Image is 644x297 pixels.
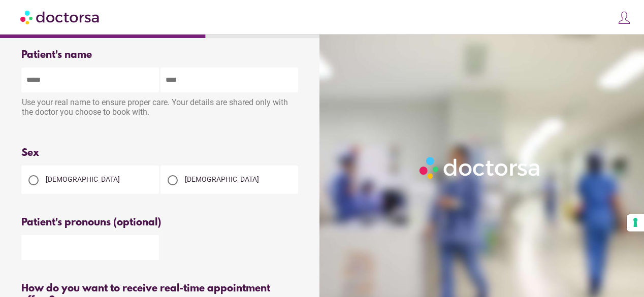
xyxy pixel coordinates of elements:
div: Patient's name [21,49,300,61]
img: icons8-customer-100.png [617,11,631,25]
img: Logo-Doctorsa-trans-White-partial-flat.png [416,153,545,182]
img: Doctorsa.com [20,6,101,28]
div: Use your real name to ensure proper care. Your details are shared only with the doctor you choose... [21,92,300,124]
div: Sex [21,147,300,159]
span: [DEMOGRAPHIC_DATA] [46,175,120,183]
span: [DEMOGRAPHIC_DATA] [185,175,259,183]
div: Please enter patient's first and last name [21,127,300,136]
div: Patient's pronouns (optional) [21,217,300,228]
button: Your consent preferences for tracking technologies [627,214,644,232]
